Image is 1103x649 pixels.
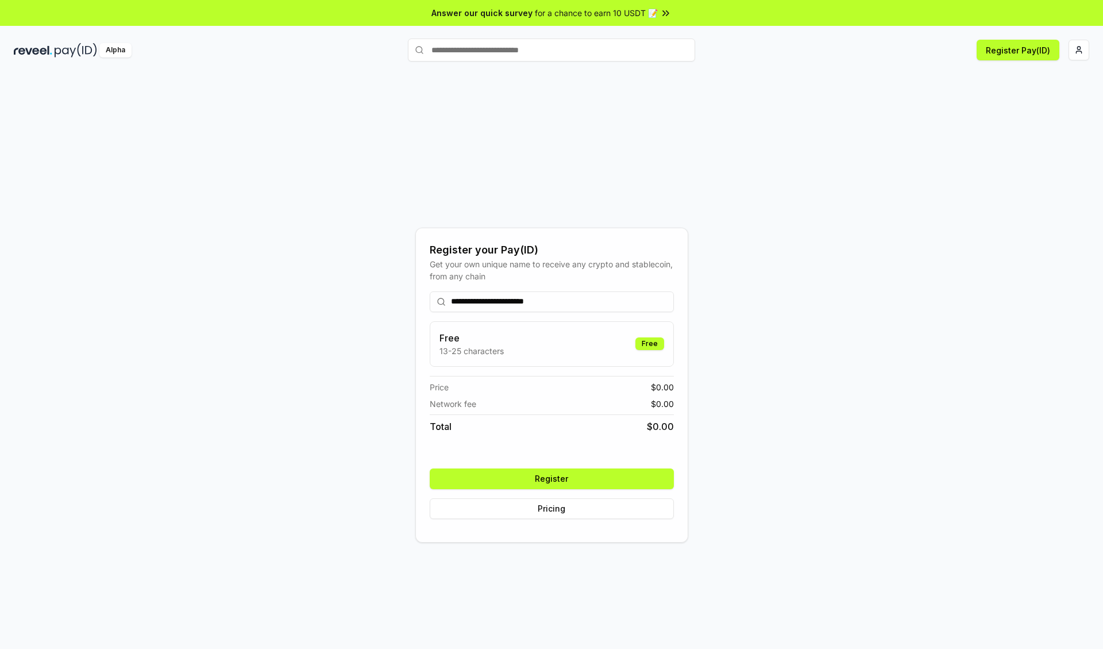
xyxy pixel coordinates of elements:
[55,43,97,57] img: pay_id
[439,345,504,357] p: 13-25 characters
[430,242,674,258] div: Register your Pay(ID)
[635,337,664,350] div: Free
[430,468,674,489] button: Register
[651,381,674,393] span: $ 0.00
[430,498,674,519] button: Pricing
[977,40,1059,60] button: Register Pay(ID)
[99,43,132,57] div: Alpha
[430,381,449,393] span: Price
[439,331,504,345] h3: Free
[430,258,674,282] div: Get your own unique name to receive any crypto and stablecoin, from any chain
[14,43,52,57] img: reveel_dark
[651,398,674,410] span: $ 0.00
[430,420,452,433] span: Total
[647,420,674,433] span: $ 0.00
[535,7,658,19] span: for a chance to earn 10 USDT 📝
[430,398,476,410] span: Network fee
[431,7,533,19] span: Answer our quick survey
